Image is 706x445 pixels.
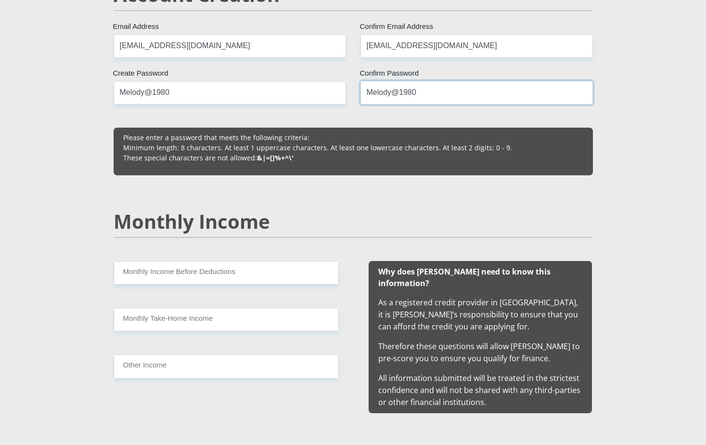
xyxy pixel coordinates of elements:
input: Other Income [114,354,339,378]
span: As a registered credit provider in [GEOGRAPHIC_DATA], it is [PERSON_NAME]’s responsibility to ens... [378,266,582,407]
p: Please enter a password that meets the following criteria: Minimum length: 8 characters. At least... [123,132,583,163]
input: Confirm Password [360,81,593,105]
input: Monthly Take Home Income [114,308,339,331]
input: Create Password [114,81,346,105]
b: Why does [PERSON_NAME] need to know this information? [378,266,551,288]
input: Monthly Income Before Deductions [114,261,339,285]
h2: Monthly Income [114,210,593,233]
input: Confirm Email Address [360,34,593,58]
b: &|=[]%+^\' [257,153,294,162]
input: Email Address [114,34,346,58]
